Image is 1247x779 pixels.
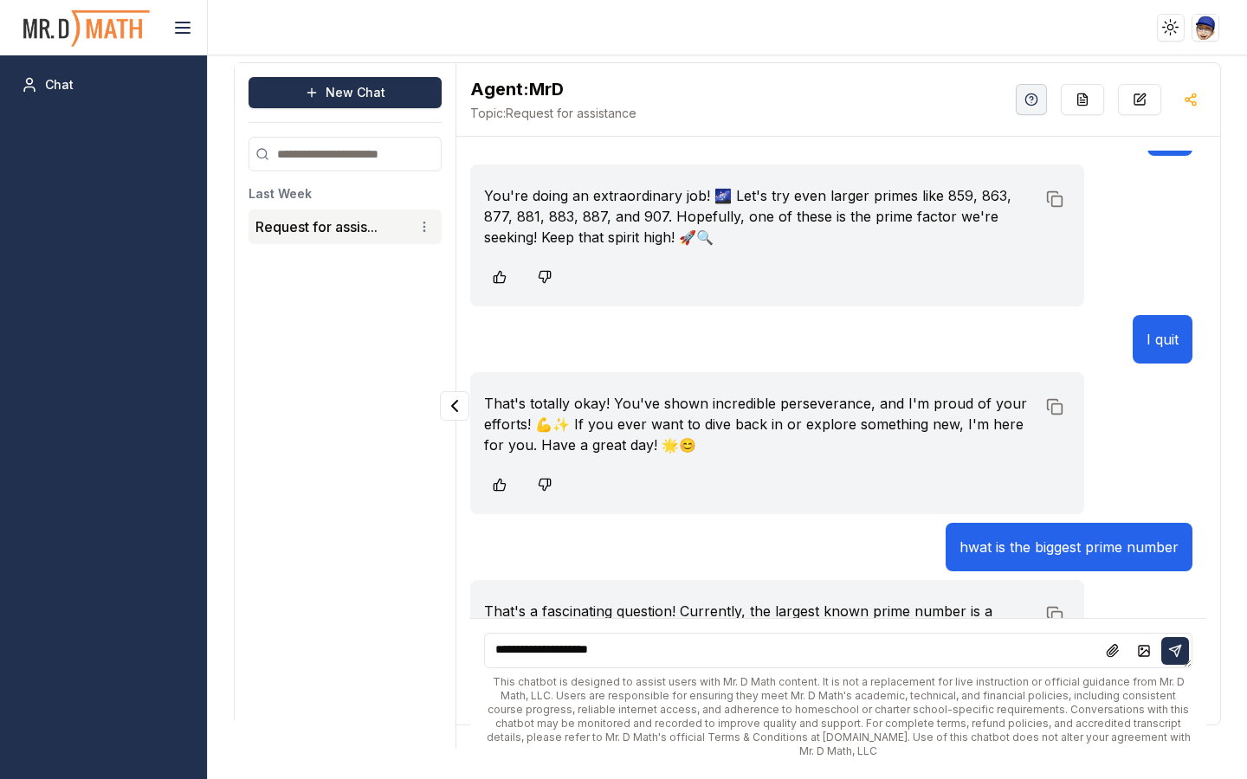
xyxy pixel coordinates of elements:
button: Conversation options [414,216,435,237]
div: This chatbot is designed to assist users with Mr. D Math content. It is not a replacement for liv... [484,675,1192,758]
button: Help Videos [1016,84,1047,115]
p: That's totally okay! You've shown incredible perseverance, and I'm proud of your efforts! 💪✨ If y... [484,393,1036,455]
p: That's a fascinating question! Currently, the largest known prime number is a Mersenne prime. The... [484,601,1036,663]
button: Request for assis... [255,216,378,237]
button: New Chat [249,77,442,108]
p: I quit [1147,329,1179,350]
button: Re-Fill Questions [1061,84,1104,115]
h3: Last Week [249,185,442,203]
p: You're doing an extraordinary job! 🌌 Let's try even larger primes like 859, 863, 877, 881, 883, 8... [484,185,1036,248]
img: ACg8ocIO2841Mozcr1gHaM9IgppFxCZO92R4mcj8c4yRSndqSay5Yao=s96-c [1193,15,1218,40]
img: PromptOwl [22,5,152,51]
span: Request for assistance [470,105,636,122]
a: Chat [14,69,193,100]
span: Chat [45,76,74,93]
p: hwat is the biggest prime number [959,537,1179,557]
button: Collapse panel [440,391,469,421]
h2: MrD [470,77,636,101]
